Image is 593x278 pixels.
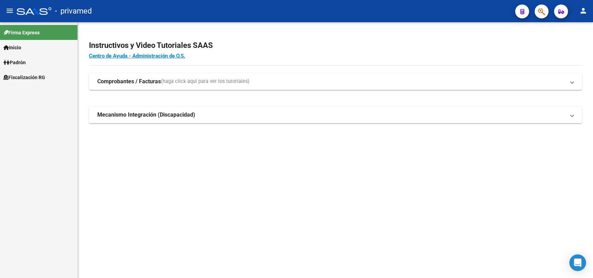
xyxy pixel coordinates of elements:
[97,111,195,119] strong: Mecanismo Integración (Discapacidad)
[6,7,14,15] mat-icon: menu
[569,254,586,271] div: Open Intercom Messenger
[89,39,582,52] h2: Instructivos y Video Tutoriales SAAS
[55,3,92,19] span: - privamed
[89,73,582,90] mat-expansion-panel-header: Comprobantes / Facturas(haga click aquí para ver los tutoriales)
[89,107,582,123] mat-expansion-panel-header: Mecanismo Integración (Discapacidad)
[3,59,26,66] span: Padrón
[3,29,40,36] span: Firma Express
[97,78,161,85] strong: Comprobantes / Facturas
[579,7,587,15] mat-icon: person
[3,74,45,81] span: Fiscalización RG
[3,44,21,51] span: Inicio
[161,78,249,85] span: (haga click aquí para ver los tutoriales)
[89,53,185,59] a: Centro de Ayuda - Administración de O.S.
